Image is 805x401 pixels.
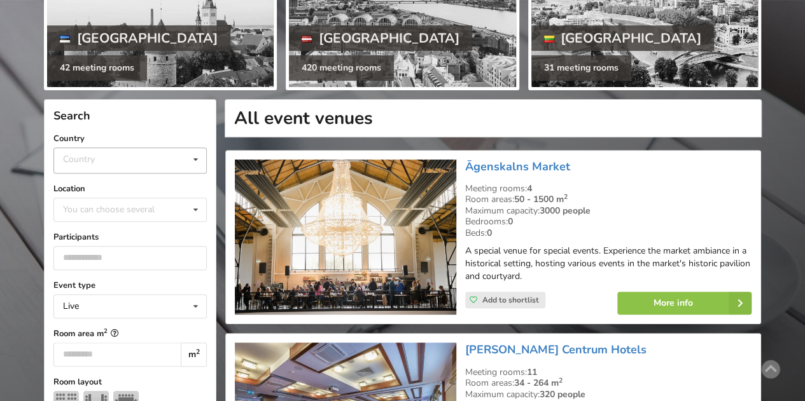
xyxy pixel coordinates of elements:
[527,366,537,378] strong: 11
[564,192,568,201] sup: 2
[53,108,90,123] span: Search
[235,160,456,315] img: Unusual venues | Riga | Āgenskalns Market
[465,205,752,217] div: Maximum capacity:
[63,302,79,311] div: Live
[465,367,752,378] div: Meeting rooms:
[540,205,591,217] strong: 3000 people
[465,228,752,239] div: Beds:
[196,347,200,357] sup: 2
[617,292,752,315] a: More info
[465,342,647,357] a: [PERSON_NAME] Centrum Hotels
[465,159,570,174] a: Āgenskalns Market
[53,231,207,243] label: Participants
[514,193,568,205] strong: 50 - 1500 m
[540,388,585,400] strong: 320 people
[508,215,513,228] strong: 0
[104,327,108,335] sup: 2
[514,377,563,389] strong: 34 - 264 m
[482,295,539,305] span: Add to shortlist
[225,99,762,137] h1: All event venues
[465,377,752,389] div: Room areas:
[465,216,752,228] div: Bedrooms:
[53,132,207,145] label: Country
[465,194,752,205] div: Room areas:
[527,182,532,194] strong: 4
[53,376,207,388] label: Room layout
[559,376,563,385] sup: 2
[60,202,183,217] div: You can choose several
[465,389,752,400] div: Maximum capacity:
[465,245,752,283] p: A special venue for special events. Experience the market ambiance in a historical setting, hosti...
[47,55,147,81] div: 42 meeting rooms
[465,183,752,194] div: Meeting rooms:
[531,55,631,81] div: 31 meeting rooms
[289,55,394,81] div: 420 meeting rooms
[53,327,207,340] label: Room area m
[289,25,472,51] div: [GEOGRAPHIC_DATA]
[53,182,207,195] label: Location
[487,227,492,239] strong: 0
[531,25,715,51] div: [GEOGRAPHIC_DATA]
[63,154,95,165] div: Country
[53,279,207,292] label: Event type
[47,25,230,51] div: [GEOGRAPHIC_DATA]
[181,343,207,367] div: m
